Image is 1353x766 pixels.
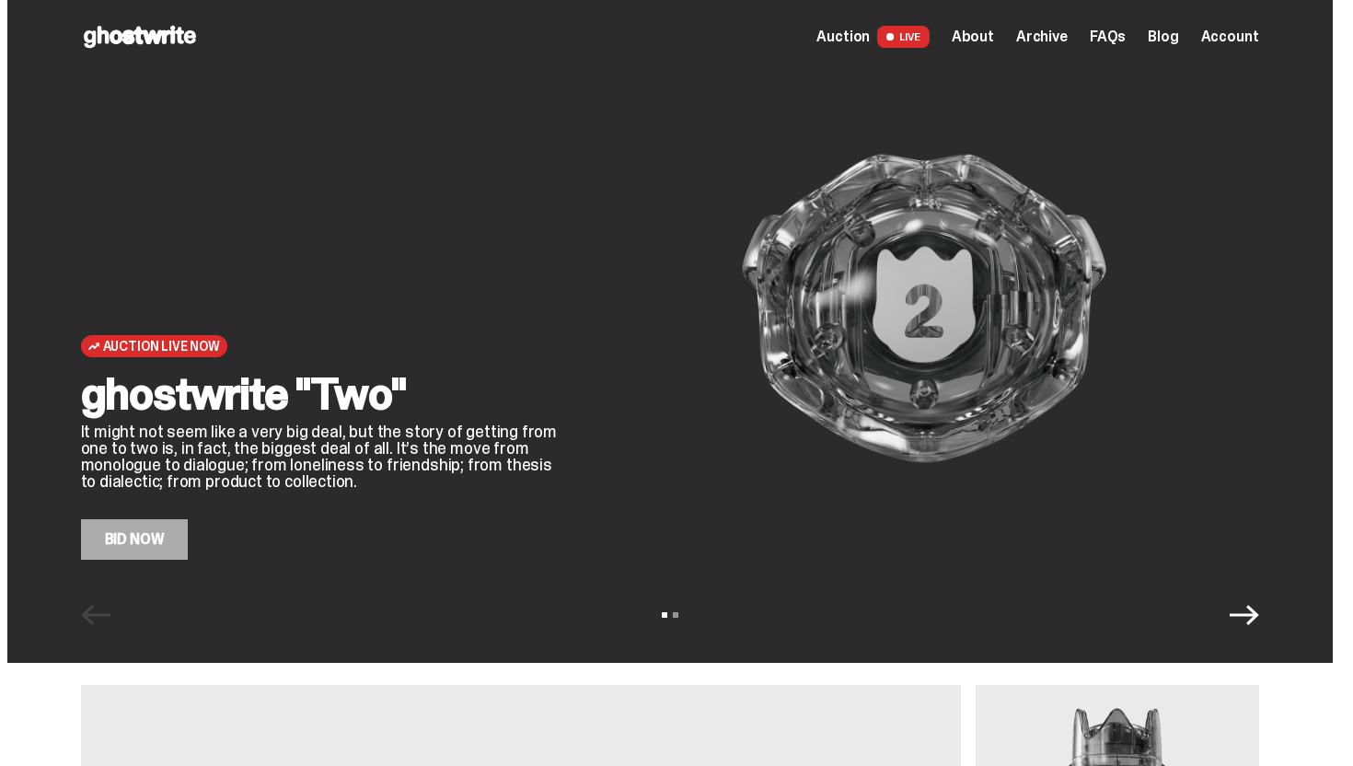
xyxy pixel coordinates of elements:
span: LIVE [877,26,930,48]
a: Archive [1016,29,1068,44]
span: Auction Live Now [103,339,220,354]
a: FAQs [1090,29,1126,44]
button: View slide 1 [662,612,667,618]
button: View slide 2 [673,612,678,618]
a: Blog [1148,29,1178,44]
p: It might not seem like a very big deal, but the story of getting from one to two is, in fact, the... [81,424,560,490]
button: Next [1230,600,1259,630]
a: About [952,29,994,44]
a: Auction LIVE [816,26,929,48]
span: Auction [816,29,870,44]
img: ghostwrite "Two" [589,57,1259,560]
a: Bid Now [81,519,189,560]
a: Account [1201,29,1259,44]
h2: ghostwrite "Two" [81,372,560,416]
